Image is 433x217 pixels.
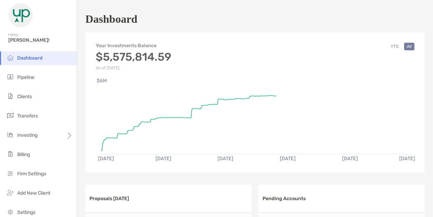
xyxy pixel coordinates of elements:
text: $6M [97,78,107,84]
img: clients icon [6,92,14,100]
text: [DATE] [280,156,296,162]
span: Add New Client [17,190,50,196]
h3: $5,575,814.59 [96,50,171,63]
span: Firm Settings [17,171,46,177]
img: dashboard icon [6,53,14,62]
p: As of [DATE] [96,65,171,70]
h3: Pending Accounts [263,196,306,201]
text: [DATE] [400,156,416,162]
img: add_new_client icon [6,188,14,197]
span: Settings [17,209,35,215]
img: transfers icon [6,111,14,120]
text: [DATE] [342,156,358,162]
span: Pipeline [17,74,34,80]
text: [DATE] [218,156,234,162]
span: Clients [17,94,32,100]
span: Investing [17,132,38,138]
img: billing icon [6,150,14,158]
img: Zoe Logo [8,3,33,28]
text: [DATE] [98,156,114,162]
img: settings icon [6,208,14,216]
h3: Proposals [DATE] [89,196,129,201]
span: Dashboard [17,55,43,61]
span: [PERSON_NAME]! [8,37,73,43]
h4: Your Investments Balance [96,43,171,49]
img: firm-settings icon [6,169,14,177]
button: All [404,43,414,50]
img: pipeline icon [6,73,14,81]
h1: Dashboard [85,13,137,25]
img: investing icon [6,131,14,139]
text: [DATE] [156,156,171,162]
span: Billing [17,152,30,157]
button: YTD [388,43,401,50]
span: Transfers [17,113,38,119]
